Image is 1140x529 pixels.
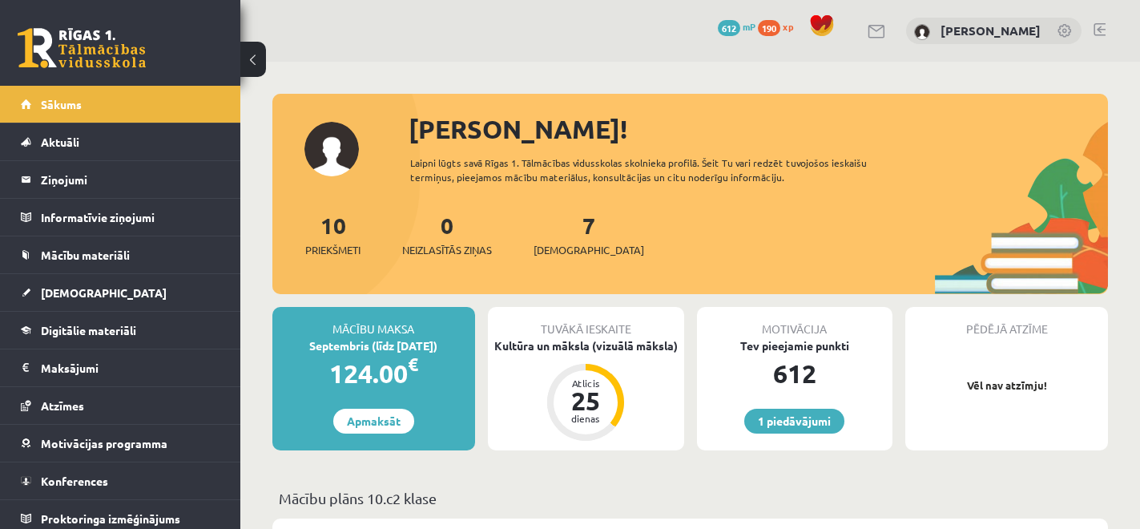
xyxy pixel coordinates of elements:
[21,462,220,499] a: Konferences
[534,211,644,258] a: 7[DEMOGRAPHIC_DATA]
[305,211,361,258] a: 10Priekšmeti
[41,511,180,526] span: Proktoringa izmēģinājums
[718,20,740,36] span: 612
[41,161,220,198] legend: Ziņojumi
[41,474,108,488] span: Konferences
[410,155,912,184] div: Laipni lūgts savā Rīgas 1. Tālmācības vidusskolas skolnieka profilā. Šeit Tu vari redzēt tuvojošo...
[697,307,893,337] div: Motivācija
[914,24,930,40] img: Anna Leibus
[272,354,475,393] div: 124.00
[41,97,82,111] span: Sākums
[21,349,220,386] a: Maksājumi
[402,242,492,258] span: Neizlasītās ziņas
[333,409,414,434] a: Apmaksāt
[272,307,475,337] div: Mācību maksa
[279,487,1102,509] p: Mācību plāns 10.c2 klase
[697,354,893,393] div: 612
[21,274,220,311] a: [DEMOGRAPHIC_DATA]
[41,199,220,236] legend: Informatīvie ziņojumi
[41,398,84,413] span: Atzīmes
[758,20,801,33] a: 190 xp
[272,337,475,354] div: Septembris (līdz [DATE])
[21,199,220,236] a: Informatīvie ziņojumi
[18,28,146,68] a: Rīgas 1. Tālmācības vidusskola
[41,436,167,450] span: Motivācijas programma
[758,20,780,36] span: 190
[21,236,220,273] a: Mācību materiāli
[21,425,220,462] a: Motivācijas programma
[562,378,610,388] div: Atlicis
[41,285,167,300] span: [DEMOGRAPHIC_DATA]
[562,414,610,423] div: dienas
[305,242,361,258] span: Priekšmeti
[41,135,79,149] span: Aktuāli
[488,307,684,337] div: Tuvākā ieskaite
[744,409,844,434] a: 1 piedāvājumi
[905,307,1108,337] div: Pēdējā atzīme
[562,388,610,414] div: 25
[408,353,418,376] span: €
[783,20,793,33] span: xp
[488,337,684,443] a: Kultūra un māksla (vizuālā māksla) Atlicis 25 dienas
[409,110,1108,148] div: [PERSON_NAME]!
[21,123,220,160] a: Aktuāli
[941,22,1041,38] a: [PERSON_NAME]
[697,337,893,354] div: Tev pieejamie punkti
[41,323,136,337] span: Digitālie materiāli
[534,242,644,258] span: [DEMOGRAPHIC_DATA]
[21,387,220,424] a: Atzīmes
[913,378,1100,394] p: Vēl nav atzīmju!
[743,20,755,33] span: mP
[21,161,220,198] a: Ziņojumi
[402,211,492,258] a: 0Neizlasītās ziņas
[21,86,220,123] a: Sākums
[21,312,220,349] a: Digitālie materiāli
[41,248,130,262] span: Mācību materiāli
[488,337,684,354] div: Kultūra un māksla (vizuālā māksla)
[41,349,220,386] legend: Maksājumi
[718,20,755,33] a: 612 mP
